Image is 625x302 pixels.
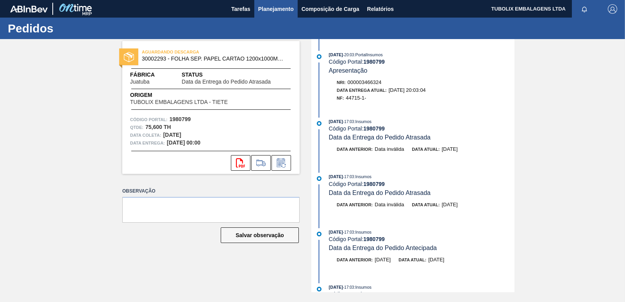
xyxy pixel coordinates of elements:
[329,125,514,132] div: Código Portal:
[130,91,250,99] span: Origem
[348,79,382,85] span: 000003466324
[354,285,371,289] span: : Insumos
[170,116,191,122] strong: 1980799
[130,79,150,85] span: Juatuba
[182,71,292,79] span: Status
[130,139,165,147] span: Data entrega:
[363,236,385,242] strong: 1980799
[251,155,271,171] div: Ir para Composição de Carga
[375,146,404,152] span: Data inválida
[337,96,344,100] span: NF:
[337,80,346,85] span: Nri:
[329,134,431,141] span: Data da Entrega do Pedido Atrasada
[363,59,385,65] strong: 1980799
[258,4,294,14] span: Planejamento
[412,147,439,152] span: Data atual:
[343,285,354,289] span: - 17:03
[317,54,321,59] img: atual
[167,139,200,146] strong: [DATE] 00:00
[329,174,343,179] span: [DATE]
[317,121,321,126] img: atual
[329,189,431,196] span: Data da Entrega do Pedido Atrasada
[142,56,284,62] span: 30002293 - FOLHA SEP. PAPEL CARTAO 1200x1000M 350g
[231,155,250,171] div: Abrir arquivo PDF
[8,24,146,33] h1: Pedidos
[329,236,514,242] div: Código Portal:
[363,291,385,297] strong: 1980799
[317,176,321,181] img: atual
[329,119,343,124] span: [DATE]
[329,230,343,234] span: [DATE]
[130,116,168,123] span: Código Portal:
[412,202,439,207] span: Data atual:
[163,132,181,138] strong: [DATE]
[122,186,300,197] label: Observação
[343,175,354,179] span: - 17:03
[329,59,514,65] div: Código Portal:
[329,181,514,187] div: Código Portal:
[329,245,437,251] span: Data da Entrega do Pedido Antecipada
[329,285,343,289] span: [DATE]
[231,4,250,14] span: Tarefas
[375,257,391,263] span: [DATE]
[428,257,444,263] span: [DATE]
[130,71,174,79] span: Fábrica
[343,53,354,57] span: - 20:03
[130,131,161,139] span: Data coleta:
[317,232,321,236] img: atual
[182,79,271,85] span: Data da Entrega do Pedido Atrasada
[572,4,597,14] button: Notificações
[124,52,134,62] img: status
[337,202,373,207] span: Data anterior:
[363,181,385,187] strong: 1980799
[142,48,251,56] span: AGUARDANDO DESCARGA
[130,123,143,131] span: Qtde :
[343,230,354,234] span: - 17:03
[442,202,458,207] span: [DATE]
[389,87,426,93] span: [DATE] 20:03:04
[375,202,404,207] span: Data inválida
[337,257,373,262] span: Data anterior:
[130,99,228,105] span: TUBOLIX EMBALAGENS LTDA - TIETE
[354,52,382,57] span: : PortalInsumos
[442,146,458,152] span: [DATE]
[337,88,387,93] span: Data Entrega Atual:
[367,4,394,14] span: Relatórios
[221,227,299,243] button: Salvar observação
[145,124,171,130] strong: 75,600 TH
[10,5,48,13] img: TNhmsLtSVTkK8tSr43FrP2fwEKptu5GPRR3wAAAABJRU5ErkJggg==
[363,125,385,132] strong: 1980799
[271,155,291,171] div: Informar alteração no pedido
[329,291,514,297] div: Código Portal:
[337,147,373,152] span: Data anterior:
[343,120,354,124] span: - 17:03
[354,174,371,179] span: : Insumos
[302,4,359,14] span: Composição de Carga
[329,52,343,57] span: [DATE]
[398,257,426,262] span: Data atual:
[329,67,368,74] span: Apresentação
[354,119,371,124] span: : Insumos
[608,4,617,14] img: Logout
[317,287,321,291] img: atual
[354,230,371,234] span: : Insumos
[346,95,366,101] span: 44715-1-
